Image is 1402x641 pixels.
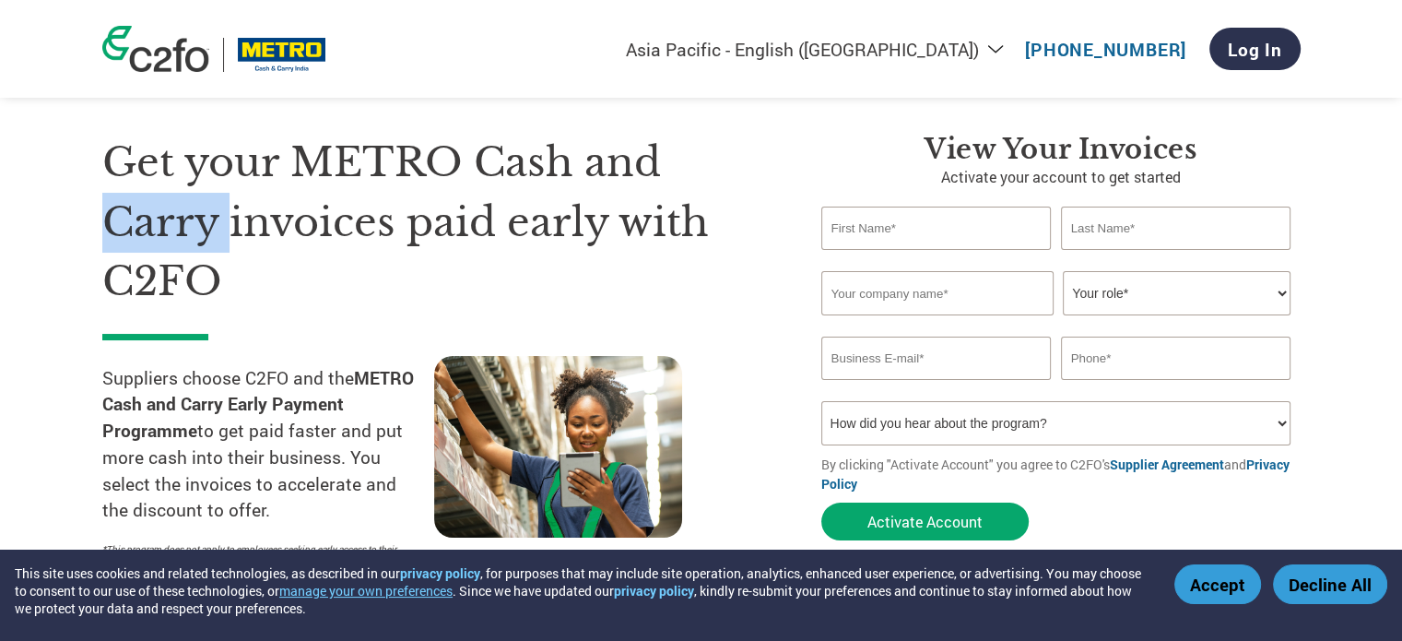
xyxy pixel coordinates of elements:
[1174,564,1261,604] button: Accept
[1110,456,1224,473] a: Supplier Agreement
[1063,271,1290,315] select: Title/Role
[102,365,434,525] p: Suppliers choose C2FO and the to get paid faster and put more cash into their business. You selec...
[614,582,694,599] a: privacy policy
[102,366,414,443] strong: METRO Cash and Carry Early Payment Programme
[1061,207,1291,250] input: Last Name*
[1273,564,1387,604] button: Decline All
[821,503,1029,540] button: Activate Account
[102,26,209,72] img: c2fo logo
[821,252,1052,264] div: Invalid first name or first name is too long
[821,271,1054,315] input: Your company name*
[1061,337,1291,380] input: Phone*
[238,38,326,72] img: METRO Cash and Carry
[434,356,682,538] img: supply chain worker
[821,382,1052,394] div: Inavlid Email Address
[1061,382,1291,394] div: Inavlid Phone Number
[1209,28,1301,70] a: Log In
[279,582,453,599] button: manage your own preferences
[1025,38,1186,61] a: [PHONE_NUMBER]
[1061,252,1291,264] div: Invalid last name or last name is too long
[821,456,1290,493] a: Privacy Policy
[821,207,1052,250] input: First Name*
[102,542,416,570] p: *This program does not apply to employees seeking early access to their paychecks or payroll adva...
[821,317,1291,329] div: Invalid company name or company name is too long
[821,133,1301,166] h3: View your invoices
[821,337,1052,380] input: Invalid Email format
[102,133,766,312] h1: Get your METRO Cash and Carry invoices paid early with C2FO
[400,564,480,582] a: privacy policy
[821,455,1301,493] p: By clicking "Activate Account" you agree to C2FO's and
[821,166,1301,188] p: Activate your account to get started
[15,564,1148,617] div: This site uses cookies and related technologies, as described in our , for purposes that may incl...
